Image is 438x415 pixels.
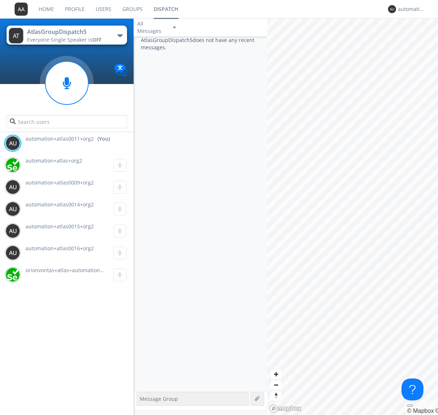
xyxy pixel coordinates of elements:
[173,27,176,28] img: caret-down-sm.svg
[7,115,127,128] input: Search users
[26,157,82,164] span: automation+atlas+org2
[407,408,434,414] a: Mapbox
[9,28,23,43] img: 373638.png
[5,224,20,238] img: 373638.png
[27,36,109,43] div: Everyone ·
[388,5,396,13] img: 373638.png
[398,5,425,13] div: automation+atlas0011+org2
[137,20,166,35] div: All Messages
[7,26,127,45] button: AtlasGroupDispatch5Everyone·Single Speaker isOFF
[401,378,423,400] iframe: Toggle Customer Support
[5,202,20,216] img: 373638.png
[271,380,281,390] button: Zoom out
[114,64,127,76] img: Translation enabled
[407,404,413,407] button: Toggle attribution
[5,245,20,260] img: 373638.png
[26,179,94,186] span: automation+atlas0009+org2
[5,180,20,194] img: 373638.png
[15,3,28,16] img: 373638.png
[26,245,94,252] span: automation+atlas0016+org2
[5,136,20,151] img: 373638.png
[5,267,20,282] img: 29d36aed6fa347d5a1537e7736e6aa13
[26,223,94,230] span: automation+atlas0015+org2
[134,37,267,392] div: AtlasGroupDispatch5 does not have any recent messages.
[269,404,301,413] a: Mapbox logo
[97,135,110,142] div: (You)
[271,380,281,390] span: Zoom out
[26,201,94,208] span: automation+atlas0014+org2
[92,36,101,43] span: OFF
[26,135,94,142] span: automation+atlas0011+org2
[26,267,114,274] span: orionvontas+atlas+automation+org2
[271,369,281,380] button: Zoom in
[5,158,20,172] img: 416df68e558d44378204aed28a8ce244
[271,390,281,401] button: Reset bearing to north
[27,28,109,36] div: AtlasGroupDispatch5
[51,36,101,43] span: Single Speaker is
